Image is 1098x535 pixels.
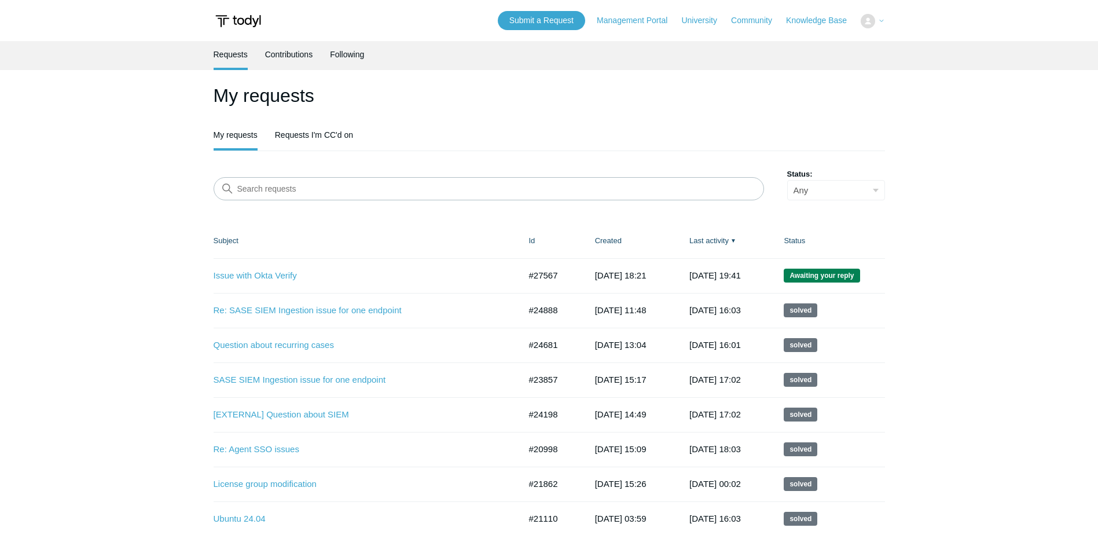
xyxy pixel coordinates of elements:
[597,14,679,27] a: Management Portal
[784,408,817,422] span: This request has been solved
[517,258,583,293] td: #27567
[595,305,647,315] time: 2025-05-15T11:48:18+00:00
[595,514,647,523] time: 2024-11-01T03:59:41+00:00
[689,340,741,350] time: 2025-05-25T16:01:56+00:00
[689,270,741,280] time: 2025-08-20T19:41:16+00:00
[595,444,647,454] time: 2024-10-28T15:09:03+00:00
[689,514,741,523] time: 2024-11-25T16:03:18+00:00
[275,122,353,148] a: Requests I'm CC'd on
[784,512,817,526] span: This request has been solved
[517,293,583,328] td: #24888
[214,443,503,456] a: Re: Agent SSO issues
[595,479,647,489] time: 2024-12-12T15:26:54+00:00
[786,14,858,27] a: Knowledge Base
[517,362,583,397] td: #23857
[689,375,741,384] time: 2025-05-04T17:02:12+00:00
[595,409,647,419] time: 2025-04-11T14:49:31+00:00
[214,82,885,109] h1: My requests
[681,14,728,27] a: University
[689,479,741,489] time: 2025-01-29T00:02:10+00:00
[517,432,583,467] td: #20998
[689,305,741,315] time: 2025-06-16T16:03:01+00:00
[731,14,784,27] a: Community
[214,478,503,491] a: License group modification
[595,270,647,280] time: 2025-08-20T18:21:40+00:00
[784,442,817,456] span: This request has been solved
[595,375,647,384] time: 2025-03-26T15:17:44+00:00
[787,168,885,180] label: Status:
[214,177,764,200] input: Search requests
[265,41,313,68] a: Contributions
[214,512,503,526] a: Ubuntu 24.04
[214,122,258,148] a: My requests
[214,223,517,258] th: Subject
[784,373,817,387] span: This request has been solved
[595,236,622,245] a: Created
[214,408,503,422] a: [EXTERNAL] Question about SIEM
[689,409,741,419] time: 2025-05-01T17:02:05+00:00
[214,373,503,387] a: SASE SIEM Ingestion issue for one endpoint
[784,338,817,352] span: This request has been solved
[214,41,248,68] a: Requests
[517,467,583,501] td: #21862
[784,269,860,283] span: We are waiting for you to respond
[498,11,585,30] a: Submit a Request
[689,236,729,245] a: Last activity▼
[517,223,583,258] th: Id
[595,340,647,350] time: 2025-05-05T13:04:59+00:00
[517,397,583,432] td: #24198
[214,304,503,317] a: Re: SASE SIEM Ingestion issue for one endpoint
[689,444,741,454] time: 2025-02-10T18:03:25+00:00
[214,269,503,283] a: Issue with Okta Verify
[784,303,817,317] span: This request has been solved
[214,10,263,32] img: Todyl Support Center Help Center home page
[330,41,364,68] a: Following
[784,477,817,491] span: This request has been solved
[730,236,736,245] span: ▼
[517,328,583,362] td: #24681
[214,339,503,352] a: Question about recurring cases
[772,223,884,258] th: Status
